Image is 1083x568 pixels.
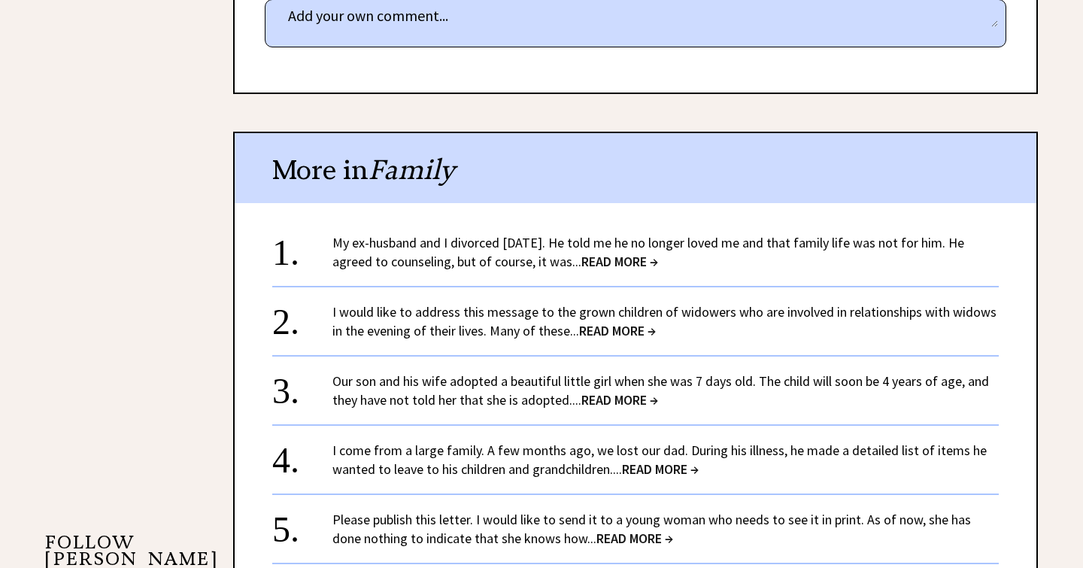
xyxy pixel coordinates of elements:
span: READ MORE → [581,391,658,409]
span: READ MORE → [581,253,658,270]
div: 2. [272,302,332,330]
a: My ex-husband and I divorced [DATE]. He told me he no longer loved me and that family life was no... [332,234,964,270]
span: READ MORE → [622,460,699,478]
iframe: Advertisement [45,12,196,463]
a: Please publish this letter. I would like to send it to a young woman who needs to see it in print... [332,511,971,547]
span: Family [369,153,455,187]
a: Our son and his wife adopted a beautiful little girl when she was 7 days old. The child will soon... [332,372,989,409]
div: 5. [272,510,332,538]
a: I come from a large family. A few months ago, we lost our dad. During his illness, he made a deta... [332,442,987,478]
div: 3. [272,372,332,399]
span: READ MORE → [596,530,673,547]
div: More in [235,133,1036,203]
a: I would like to address this message to the grown children of widowers who are involved in relati... [332,303,997,339]
div: 1. [272,233,332,261]
div: 4. [272,441,332,469]
span: READ MORE → [579,322,656,339]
